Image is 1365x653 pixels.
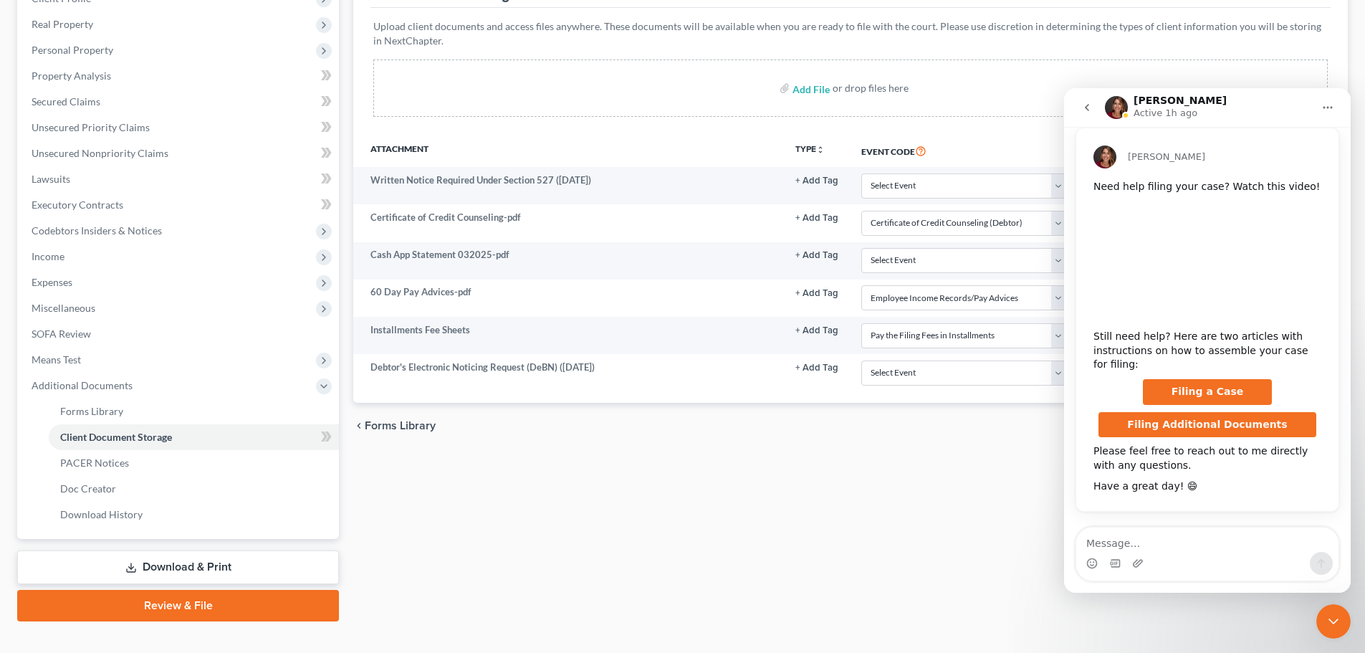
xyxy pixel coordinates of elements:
button: TYPEunfold_more [795,145,825,154]
div: or drop files here [833,81,909,95]
a: Secured Claims [20,89,339,115]
button: + Add Tag [795,251,838,260]
a: + Add Tag [795,285,838,299]
textarea: Message… [12,439,274,464]
span: SOFA Review [32,328,91,340]
span: Personal Property [32,44,113,56]
button: + Add Tag [795,363,838,373]
span: Codebtors Insiders & Notices [32,224,162,237]
button: + Add Tag [795,214,838,223]
span: Executory Contracts [32,199,123,211]
button: + Add Tag [795,176,838,186]
span: Download History [60,508,143,520]
p: Upload client documents and access files anywhere. These documents will be available when you are... [373,19,1328,48]
span: Lawsuits [32,173,70,185]
th: Event Code [850,134,1078,167]
span: Property Analysis [32,70,111,82]
a: Client Document Storage [49,424,339,450]
a: Unsecured Nonpriority Claims [20,140,339,166]
a: Download & Print [17,550,339,584]
i: unfold_more [816,146,825,154]
th: Attachment [353,134,784,167]
button: Upload attachment [68,470,80,481]
div: Please feel free to reach out to me directly with any questions. [29,356,257,384]
iframe: Intercom live chat [1316,604,1351,639]
button: + Add Tag [795,289,838,298]
a: Download History [49,502,339,528]
iframe: youtube [29,113,257,221]
span: Additional Documents [32,379,133,391]
span: PACER Notices [60,457,129,469]
span: Client Document Storage [60,431,172,443]
td: 60 Day Pay Advices-pdf [353,280,784,317]
div: Have a great day! 😄 [29,391,257,406]
a: Forms Library [49,399,339,424]
span: Forms Library [365,420,436,432]
span: Doc Creator [60,482,116,495]
a: + Add Tag [795,248,838,262]
span: Unsecured Priority Claims [32,121,150,133]
button: Send a message… [246,464,269,487]
a: PACER Notices [49,450,339,476]
span: Filing Additional Documents [63,330,223,342]
a: Review & File [17,590,339,621]
td: Certificate of Credit Counseling-pdf [353,204,784,242]
div: Still need help? Here are two articles with instructions on how to assemble your case for filing: [29,228,257,284]
td: Cash App Statement 032025-pdf [353,242,784,280]
a: Doc Creator [49,476,339,502]
iframe: Intercom live chat [1064,88,1351,593]
a: + Add Tag [795,361,838,374]
span: Miscellaneous [32,302,95,314]
span: Real Property [32,18,93,30]
a: Lawsuits [20,166,339,192]
a: + Add Tag [795,323,838,337]
td: Installments Fee Sheets [353,317,784,354]
a: Unsecured Priority Claims [20,115,339,140]
a: Executory Contracts [20,192,339,218]
button: Gif picker [45,470,57,481]
a: Filing a Case [79,291,209,317]
td: Written Notice Required Under Section 527 ([DATE]) [353,167,784,204]
span: Unsecured Nonpriority Claims [32,147,168,159]
a: + Add Tag [795,211,838,224]
button: + Add Tag [795,326,838,335]
a: SOFA Review [20,321,339,347]
span: Expenses [32,276,72,288]
button: chevron_left Forms Library [353,420,436,432]
span: Filing a Case [107,297,180,309]
span: Secured Claims [32,95,100,108]
a: Property Analysis [20,63,339,89]
a: + Add Tag [795,173,838,187]
span: Means Test [32,353,81,366]
span: Forms Library [60,405,123,417]
i: chevron_left [353,420,365,432]
a: Filing Additional Documents [34,324,252,350]
span: Income [32,250,64,262]
td: Debtor's Electronic Noticing Request (DeBN) ([DATE]) [353,354,784,391]
button: Emoji picker [22,470,34,481]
